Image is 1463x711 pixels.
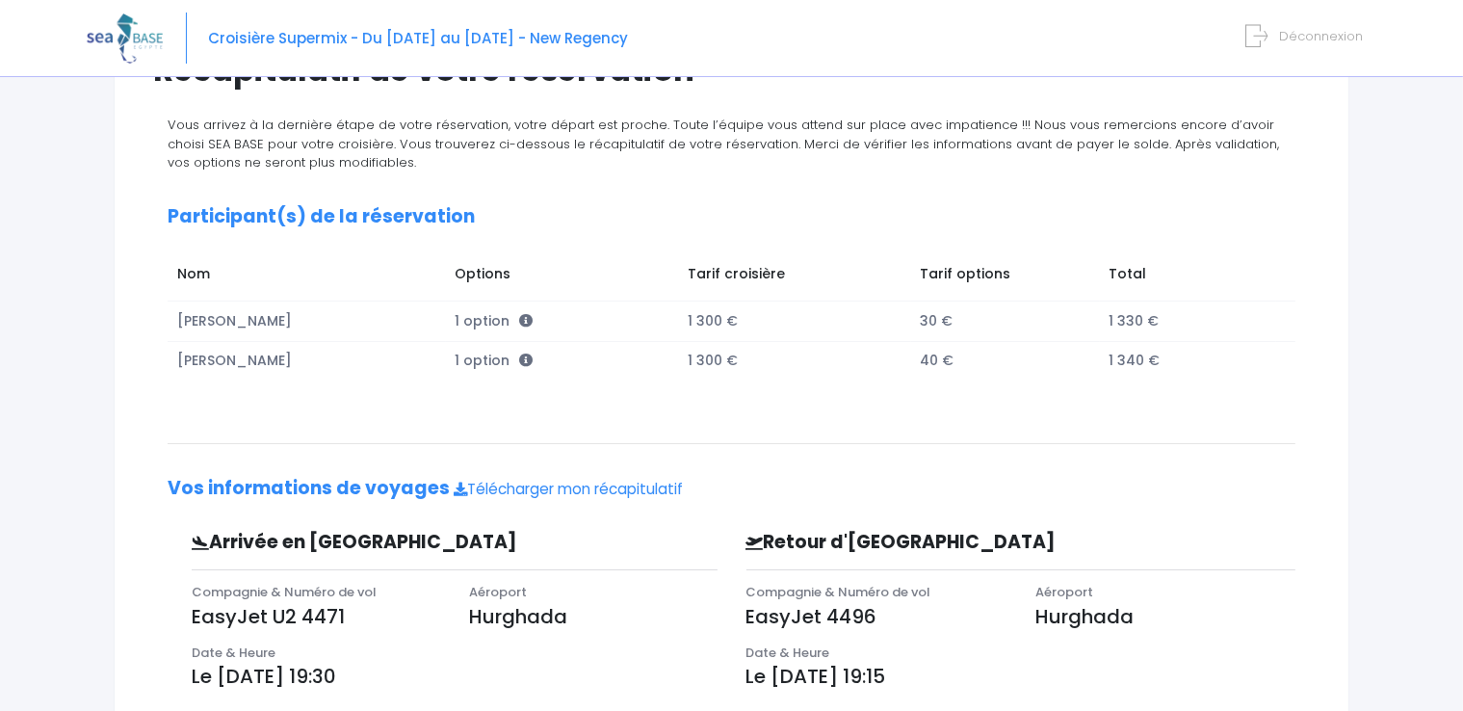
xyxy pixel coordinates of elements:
[153,51,1310,89] h1: Récapitulatif de votre réservation
[446,254,678,301] td: Options
[192,644,275,662] span: Date & Heure
[469,583,527,601] span: Aéroport
[1100,254,1277,301] td: Total
[455,311,533,330] span: 1 option
[1035,602,1295,631] p: Hurghada
[678,341,911,381] td: 1 300 €
[208,28,628,48] span: Croisière Supermix - Du [DATE] au [DATE] - New Regency
[1100,341,1277,381] td: 1 340 €
[168,254,446,301] td: Nom
[192,602,440,631] p: EasyJet U2 4471
[168,116,1279,171] span: Vous arrivez à la dernière étape de votre réservation, votre départ est proche. Toute l’équipe vo...
[469,602,718,631] p: Hurghada
[732,532,1165,554] h3: Retour d'[GEOGRAPHIC_DATA]
[911,254,1100,301] td: Tarif options
[454,479,683,499] a: Télécharger mon récapitulatif
[746,662,1296,691] p: Le [DATE] 19:15
[746,583,931,601] span: Compagnie & Numéro de vol
[168,206,1295,228] h2: Participant(s) de la réservation
[1035,583,1093,601] span: Aéroport
[455,351,533,370] span: 1 option
[746,602,1006,631] p: EasyJet 4496
[746,644,830,662] span: Date & Heure
[911,341,1100,381] td: 40 €
[1100,302,1277,342] td: 1 330 €
[192,583,377,601] span: Compagnie & Numéro de vol
[168,478,1295,500] h2: Vos informations de voyages
[177,532,593,554] h3: Arrivée en [GEOGRAPHIC_DATA]
[168,341,446,381] td: [PERSON_NAME]
[168,302,446,342] td: [PERSON_NAME]
[678,254,911,301] td: Tarif croisière
[1279,27,1363,45] span: Déconnexion
[911,302,1100,342] td: 30 €
[678,302,911,342] td: 1 300 €
[192,662,718,691] p: Le [DATE] 19:30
